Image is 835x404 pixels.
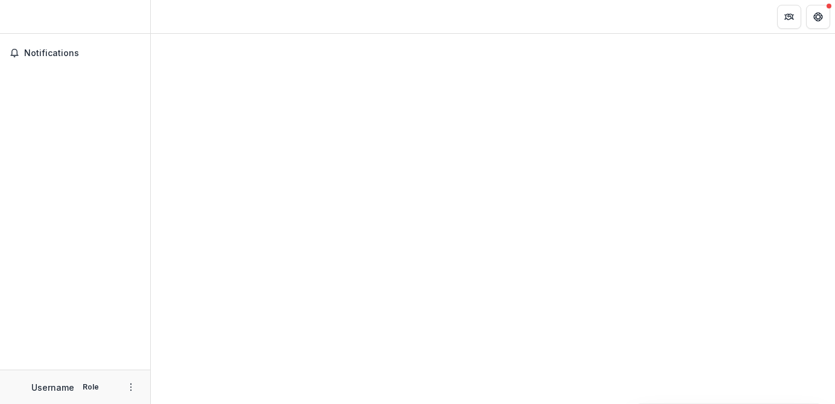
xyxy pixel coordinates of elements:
p: Role [79,382,103,393]
button: More [124,380,138,394]
button: Partners [777,5,801,29]
button: Get Help [806,5,830,29]
p: Username [31,381,74,394]
span: Notifications [24,48,141,58]
button: Notifications [5,43,145,63]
